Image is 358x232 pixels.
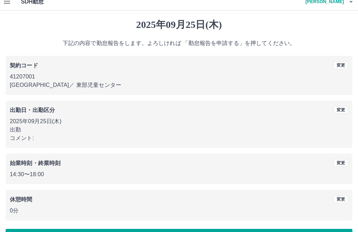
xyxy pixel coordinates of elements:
[6,39,352,47] p: 下記の内容で勤怠報告をします。よろしければ 「勤怠報告を申請する」を押してください。
[10,107,55,113] b: 出勤日・出勤区分
[10,81,348,89] p: [GEOGRAPHIC_DATA] ／ 東部児童センター
[334,61,348,69] button: 変更
[334,106,348,114] button: 変更
[10,117,348,126] p: 2025年09月25日(木)
[10,170,348,179] p: 14:30 〜 18:00
[334,195,348,203] button: 変更
[10,207,348,215] p: 0分
[334,159,348,167] button: 変更
[10,196,33,202] b: 休憩時間
[10,134,348,142] p: コメント:
[10,73,348,81] p: 41207001
[10,160,60,166] b: 始業時刻・終業時刻
[10,126,348,134] p: 出勤
[10,62,38,68] b: 契約コード
[6,19,352,31] h1: 2025年09月25日(木)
